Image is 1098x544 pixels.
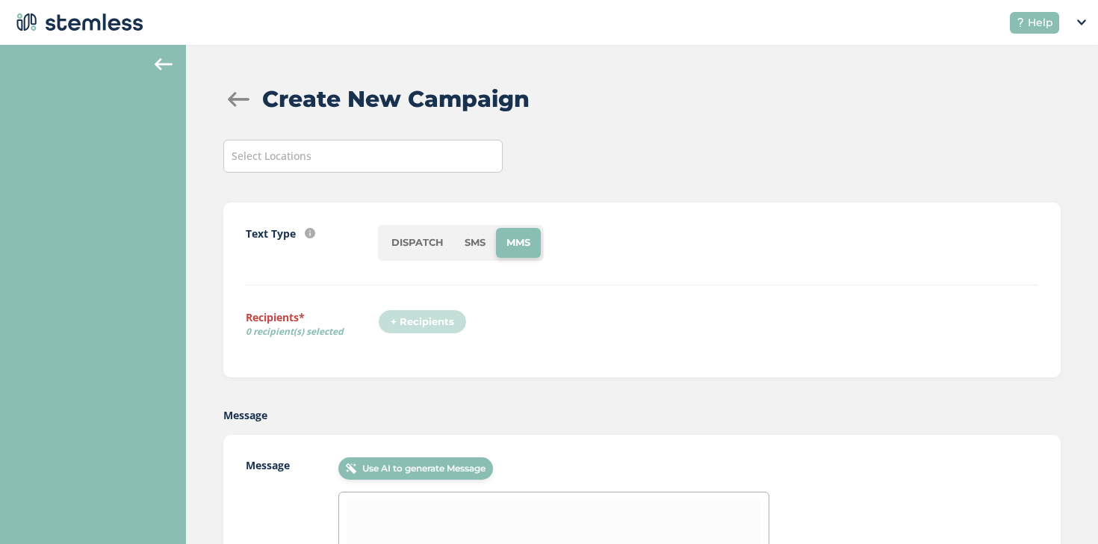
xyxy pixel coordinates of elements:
[305,228,315,238] img: icon-info-236977d2.svg
[223,407,267,423] label: Message
[362,462,486,475] span: Use AI to generate Message
[1028,15,1053,31] span: Help
[246,309,378,344] label: Recipients*
[12,7,143,37] img: logo-dark-0685b13c.svg
[1023,472,1098,544] iframe: Chat Widget
[1077,19,1086,25] img: icon_down-arrow-small-66adaf34.svg
[246,325,378,339] span: 0 recipient(s) selected
[262,82,530,116] h2: Create New Campaign
[246,226,296,241] label: Text Type
[496,228,541,258] li: MMS
[1016,18,1025,27] img: icon-help-white-03924b79.svg
[381,228,454,258] li: DISPATCH
[338,457,493,480] button: Use AI to generate Message
[454,228,496,258] li: SMS
[232,149,311,163] span: Select Locations
[155,58,173,70] img: icon-arrow-back-accent-c549486e.svg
